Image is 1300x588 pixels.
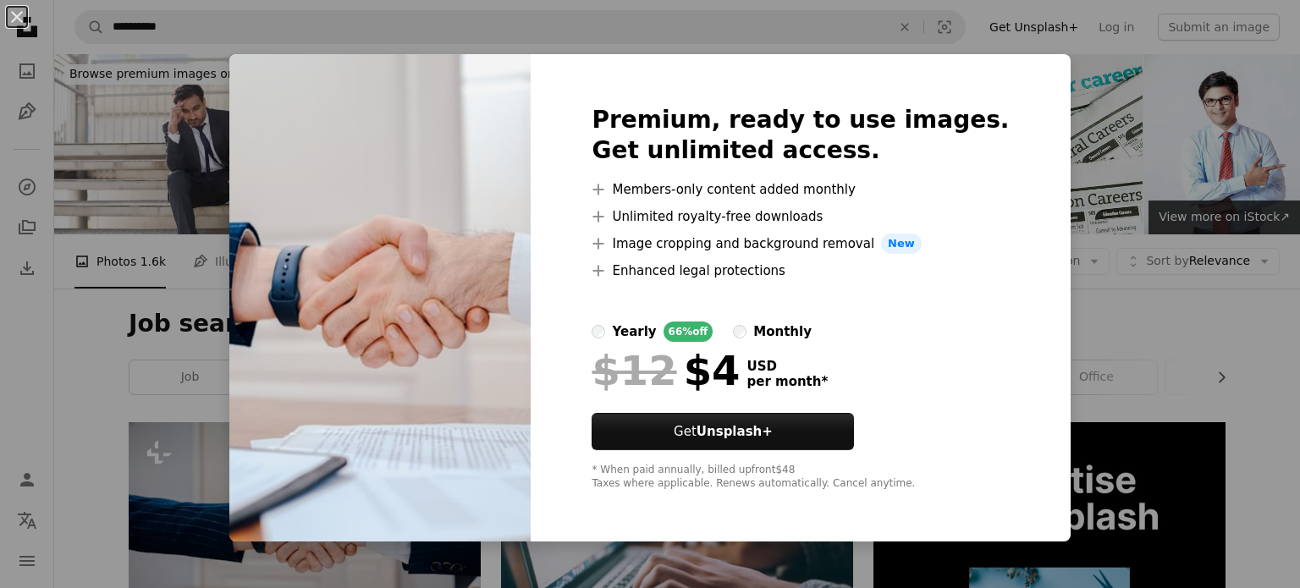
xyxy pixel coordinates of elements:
span: $12 [592,349,676,393]
img: premium_photo-1678917827802-721b5f5b4bf0 [229,54,531,541]
div: $4 [592,349,740,393]
h2: Premium, ready to use images. Get unlimited access. [592,105,1009,166]
strong: Unsplash+ [697,424,773,439]
div: yearly [612,321,656,342]
button: GetUnsplash+ [592,413,854,450]
div: monthly [753,321,812,342]
div: * When paid annually, billed upfront $48 Taxes where applicable. Renews automatically. Cancel any... [592,464,1009,491]
span: USD [746,359,828,374]
input: monthly [733,325,746,338]
input: yearly66%off [592,325,605,338]
li: Enhanced legal protections [592,261,1009,281]
li: Members-only content added monthly [592,179,1009,200]
div: 66% off [664,321,713,342]
li: Unlimited royalty-free downloads [592,206,1009,227]
li: Image cropping and background removal [592,234,1009,254]
span: per month * [746,374,828,389]
span: New [881,234,922,254]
